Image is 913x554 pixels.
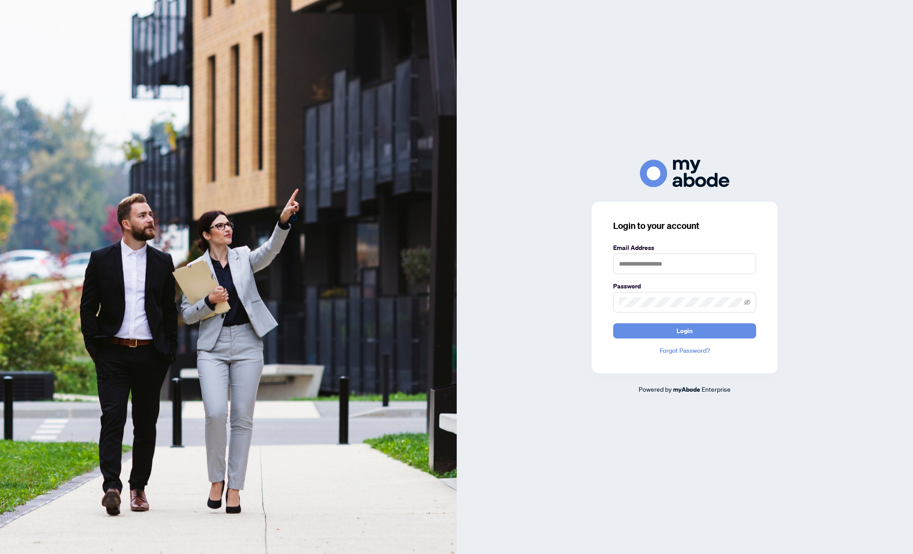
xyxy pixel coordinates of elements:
a: myAbode [673,385,700,394]
label: Email Address [613,243,756,253]
h3: Login to your account [613,220,756,232]
a: Forgot Password? [613,346,756,355]
span: Powered by [639,385,672,393]
span: Enterprise [702,385,731,393]
span: eye-invisible [744,299,750,305]
button: Login [613,323,756,338]
label: Password [613,281,756,291]
img: ma-logo [640,160,729,187]
span: Login [677,324,693,338]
